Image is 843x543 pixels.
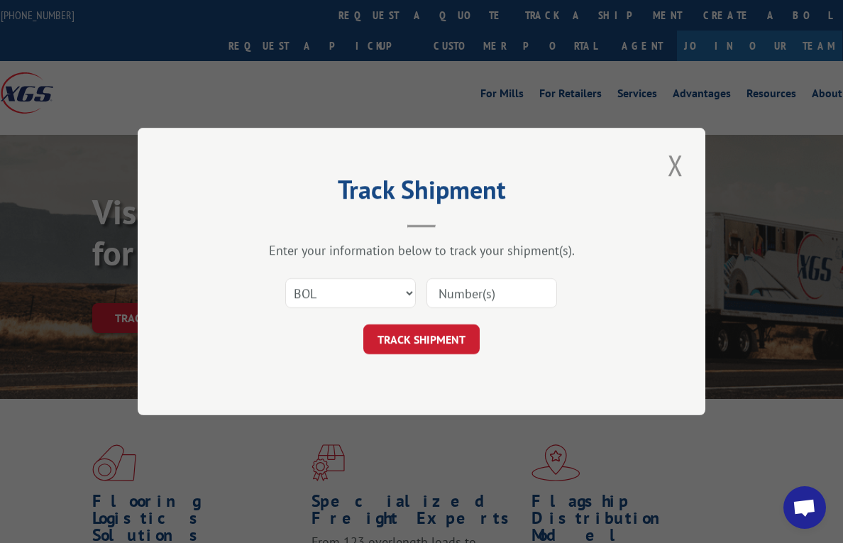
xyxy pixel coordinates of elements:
[663,146,688,185] button: Close modal
[209,242,634,258] div: Enter your information below to track your shipment(s).
[426,278,557,308] input: Number(s)
[783,486,826,529] a: Open chat
[209,180,634,207] h2: Track Shipment
[363,324,480,354] button: TRACK SHIPMENT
